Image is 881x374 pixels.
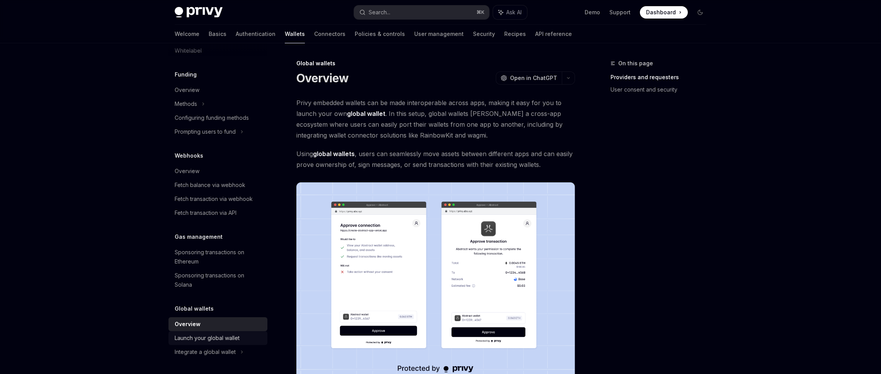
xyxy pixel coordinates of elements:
[175,208,236,218] div: Fetch transaction via API
[175,127,236,136] div: Prompting users to fund
[355,25,405,43] a: Policies & controls
[493,5,527,19] button: Ask AI
[168,164,267,178] a: Overview
[585,8,600,16] a: Demo
[473,25,495,43] a: Security
[646,8,676,16] span: Dashboard
[314,25,345,43] a: Connectors
[496,71,562,85] button: Open in ChatGPT
[175,271,263,289] div: Sponsoring transactions on Solana
[296,59,575,67] div: Global wallets
[506,8,522,16] span: Ask AI
[296,97,575,141] span: Privy embedded wallets can be made interoperable across apps, making it easy for you to launch yo...
[175,25,199,43] a: Welcome
[168,331,267,345] a: Launch your global wallet
[168,111,267,125] a: Configuring funding methods
[175,99,197,109] div: Methods
[168,192,267,206] a: Fetch transaction via webhook
[175,85,199,95] div: Overview
[175,333,240,343] div: Launch your global wallet
[504,25,526,43] a: Recipes
[168,317,267,331] a: Overview
[236,25,276,43] a: Authentication
[414,25,464,43] a: User management
[640,6,688,19] a: Dashboard
[535,25,572,43] a: API reference
[347,110,385,117] strong: global wallet
[168,83,267,97] a: Overview
[694,6,706,19] button: Toggle dark mode
[175,113,249,122] div: Configuring funding methods
[175,167,199,176] div: Overview
[175,347,236,357] div: Integrate a global wallet
[611,83,713,96] a: User consent and security
[285,25,305,43] a: Wallets
[369,8,390,17] div: Search...
[175,304,214,313] h5: Global wallets
[175,320,201,329] div: Overview
[175,180,245,190] div: Fetch balance via webhook
[313,150,355,158] strong: global wallets
[209,25,226,43] a: Basics
[168,245,267,269] a: Sponsoring transactions on Ethereum
[175,232,223,241] h5: Gas management
[609,8,631,16] a: Support
[175,248,263,266] div: Sponsoring transactions on Ethereum
[296,148,575,170] span: Using , users can seamlessly move assets between different apps and can easily prove ownership of...
[510,74,557,82] span: Open in ChatGPT
[168,178,267,192] a: Fetch balance via webhook
[175,70,197,79] h5: Funding
[168,269,267,292] a: Sponsoring transactions on Solana
[354,5,489,19] button: Search...⌘K
[618,59,653,68] span: On this page
[168,206,267,220] a: Fetch transaction via API
[611,71,713,83] a: Providers and requesters
[175,151,203,160] h5: Webhooks
[175,7,223,18] img: dark logo
[296,71,349,85] h1: Overview
[476,9,485,15] span: ⌘ K
[175,194,253,204] div: Fetch transaction via webhook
